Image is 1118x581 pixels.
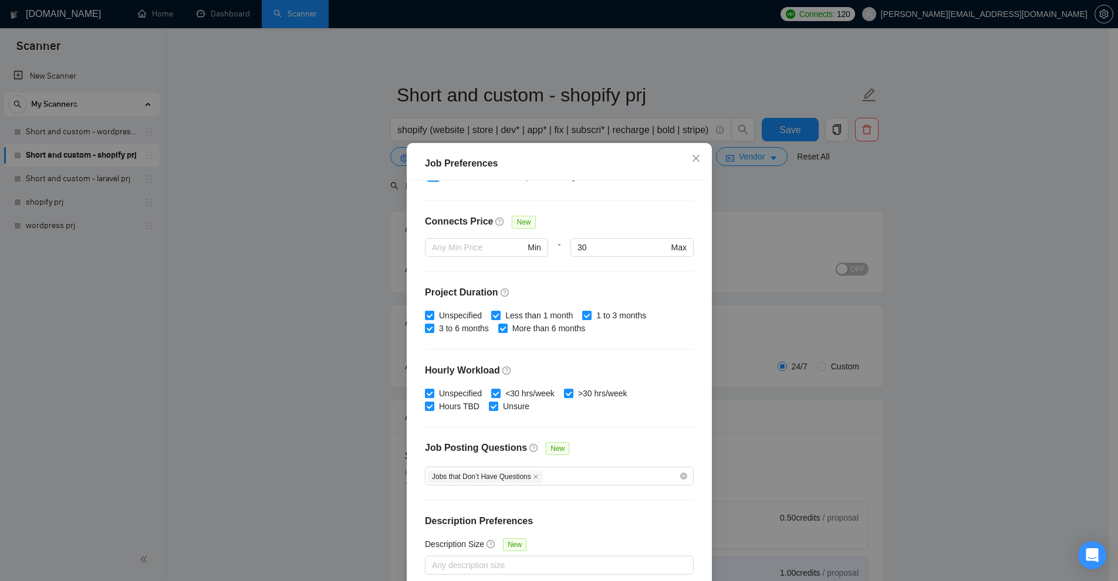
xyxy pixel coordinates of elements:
[425,538,484,551] h5: Description Size
[671,241,686,254] span: Max
[1078,541,1106,569] div: Open Intercom Messenger
[507,322,590,335] span: More than 6 months
[434,322,494,335] span: 3 to 6 months
[546,442,569,455] span: New
[512,216,535,229] span: New
[502,366,512,375] span: question-circle
[425,514,694,528] h4: Description Preferences
[500,288,509,297] span: question-circle
[498,400,533,413] span: Unsure
[434,400,484,413] span: Hours TBD
[691,154,701,163] span: close
[428,471,543,483] span: Jobs that Don’t Have Questions
[503,538,526,551] span: New
[425,286,694,300] h4: Project Duration
[501,309,577,322] span: Less than 1 month
[577,241,668,254] input: Any Max Price
[592,309,651,322] span: 1 to 3 months
[487,539,496,549] span: question-circle
[434,309,487,322] span: Unspecified
[425,157,694,171] div: Job Preferences
[501,387,559,400] span: <30 hrs/week
[425,215,493,229] h4: Connects Price
[529,443,539,453] span: question-circle
[432,241,525,254] input: Any Min Price
[548,238,570,271] div: -
[495,217,505,226] span: question-circle
[532,474,538,480] span: close
[680,473,687,480] span: close-circle
[528,241,541,254] span: Min
[425,441,527,455] h4: Job Posting Questions
[680,143,712,175] button: Close
[425,363,694,378] h4: Hourly Workload
[434,387,487,400] span: Unspecified
[573,387,631,400] span: >30 hrs/week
